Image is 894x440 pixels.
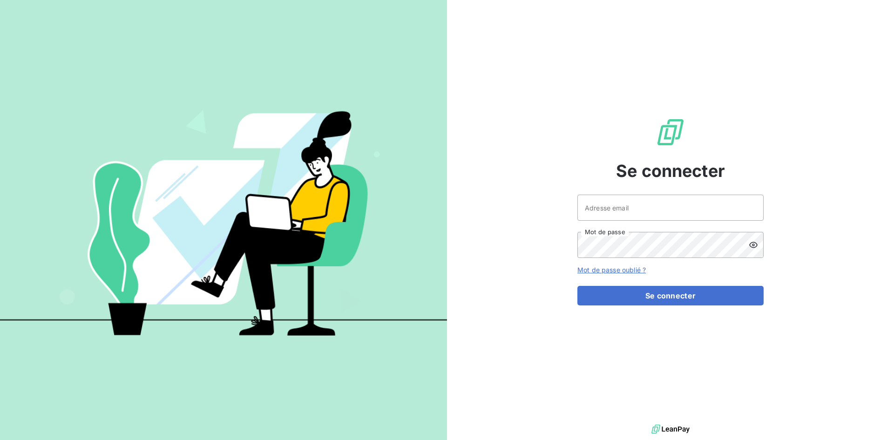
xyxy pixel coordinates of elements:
[651,422,690,436] img: logo
[577,195,764,221] input: placeholder
[577,286,764,305] button: Se connecter
[577,266,646,274] a: Mot de passe oublié ?
[616,158,725,183] span: Se connecter
[656,117,685,147] img: Logo LeanPay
